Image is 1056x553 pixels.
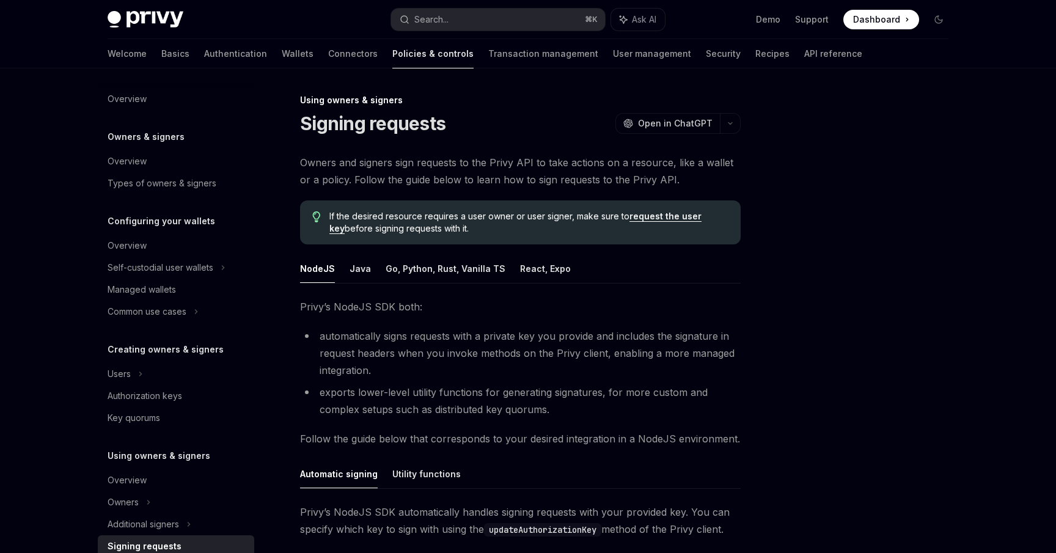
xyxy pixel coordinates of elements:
[108,411,160,425] div: Key quorums
[488,39,598,68] a: Transaction management
[585,15,598,24] span: ⌘ K
[613,39,691,68] a: User management
[755,39,790,68] a: Recipes
[108,449,210,463] h5: Using owners & signers
[300,460,378,488] button: Automatic signing
[520,254,571,283] button: React, Expo
[282,39,313,68] a: Wallets
[843,10,919,29] a: Dashboard
[611,9,665,31] button: Ask AI
[300,384,741,418] li: exports lower-level utility functions for generating signatures, for more custom and complex setu...
[98,235,254,257] a: Overview
[350,254,371,283] button: Java
[300,112,446,134] h1: Signing requests
[108,342,224,357] h5: Creating owners & signers
[329,210,728,235] span: If the desired resource requires a user owner or user signer, make sure to before signing request...
[108,130,185,144] h5: Owners & signers
[300,298,741,315] span: Privy’s NodeJS SDK both:
[391,9,605,31] button: Search...⌘K
[98,172,254,194] a: Types of owners & signers
[615,113,720,134] button: Open in ChatGPT
[706,39,741,68] a: Security
[108,260,213,275] div: Self-custodial user wallets
[161,39,189,68] a: Basics
[108,389,182,403] div: Authorization keys
[108,92,147,106] div: Overview
[98,88,254,110] a: Overview
[108,154,147,169] div: Overview
[804,39,862,68] a: API reference
[108,495,139,510] div: Owners
[392,460,461,488] button: Utility functions
[204,39,267,68] a: Authentication
[108,176,216,191] div: Types of owners & signers
[98,279,254,301] a: Managed wallets
[328,39,378,68] a: Connectors
[929,10,948,29] button: Toggle dark mode
[98,469,254,491] a: Overview
[300,328,741,379] li: automatically signs requests with a private key you provide and includes the signature in request...
[386,254,505,283] button: Go, Python, Rust, Vanilla TS
[300,154,741,188] span: Owners and signers sign requests to the Privy API to take actions on a resource, like a wallet or...
[108,39,147,68] a: Welcome
[300,254,335,283] button: NodeJS
[756,13,780,26] a: Demo
[632,13,656,26] span: Ask AI
[414,12,449,27] div: Search...
[300,504,741,538] span: Privy’s NodeJS SDK automatically handles signing requests with your provided key. You can specify...
[98,407,254,429] a: Key quorums
[108,367,131,381] div: Users
[108,282,176,297] div: Managed wallets
[300,430,741,447] span: Follow the guide below that corresponds to your desired integration in a NodeJS environment.
[108,11,183,28] img: dark logo
[108,214,215,229] h5: Configuring your wallets
[392,39,474,68] a: Policies & controls
[98,385,254,407] a: Authorization keys
[98,150,254,172] a: Overview
[853,13,900,26] span: Dashboard
[638,117,713,130] span: Open in ChatGPT
[312,211,321,222] svg: Tip
[108,238,147,253] div: Overview
[108,304,186,319] div: Common use cases
[108,473,147,488] div: Overview
[795,13,829,26] a: Support
[300,94,741,106] div: Using owners & signers
[108,517,179,532] div: Additional signers
[484,523,601,537] code: updateAuthorizationKey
